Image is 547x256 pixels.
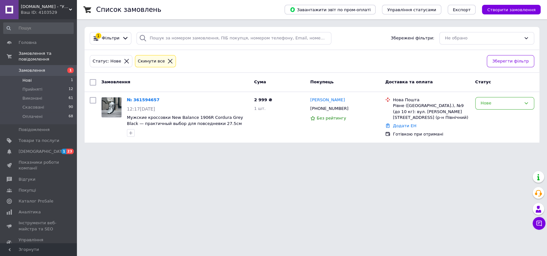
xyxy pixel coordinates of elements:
span: Замовлення [101,79,130,84]
div: Статус: Нове [91,58,122,65]
span: Повідомлення [19,127,50,133]
span: 12 [69,87,73,92]
span: [DEMOGRAPHIC_DATA] [19,149,66,154]
span: Зберегти фільтр [492,58,529,65]
span: Інструменти веб-майстра та SEO [19,220,59,232]
a: Додати ЕН [393,123,416,128]
div: Рівне ([GEOGRAPHIC_DATA].), №9 (до 10 кг): вул. [PERSON_NAME][STREET_ADDRESS] (р-н Північний) [393,103,470,120]
span: Cума [254,79,266,84]
span: Krosoman.com - "Український інтернет-магазин" [21,4,69,10]
span: 1 [67,68,74,73]
span: Замовлення та повідомлення [19,51,77,62]
button: Чат з покупцем [533,217,545,230]
span: Товари та послуги [19,138,59,144]
a: [PERSON_NAME] [310,97,345,103]
button: Завантажити звіт по пром-оплаті [285,5,376,14]
div: Нове [481,100,521,107]
span: Оплачені [22,114,43,120]
span: 12:17[DATE] [127,106,155,111]
a: Створити замовлення [476,7,541,12]
button: Зберегти фільтр [487,55,534,68]
span: Створити замовлення [487,7,535,12]
img: Фото товару [102,97,121,117]
button: Експорт [448,5,476,14]
span: 68 [69,114,73,120]
span: Виконані [22,95,42,101]
div: Не обрано [445,35,521,42]
span: Нові [22,78,32,83]
span: Управління сайтом [19,237,59,249]
div: 1 [95,33,101,39]
span: Показники роботи компанії [19,160,59,171]
h1: Список замовлень [96,6,161,13]
span: Статус [475,79,491,84]
span: 61 [69,95,73,101]
div: Ваш ID: 4103529 [21,10,77,15]
span: Доставка та оплата [385,79,433,84]
span: Аналітика [19,209,41,215]
span: Скасовані [22,104,44,110]
span: Замовлення [19,68,45,73]
span: Управління статусами [387,7,436,12]
div: [PHONE_NUMBER] [309,104,350,113]
button: Створити замовлення [482,5,541,14]
span: Завантажити звіт по пром-оплаті [290,7,370,12]
a: Мужские кроссовки New Balance 1906R Cordura Grey Black — практичный выбор для повседневки 27.5см [127,115,243,126]
button: Управління статусами [382,5,441,14]
div: Нова Пошта [393,97,470,103]
span: Відгуки [19,177,35,182]
span: Прийняті [22,87,42,92]
input: Пошук за номером замовлення, ПІБ покупця, номером телефону, Email, номером накладної [137,32,331,45]
span: Головна [19,40,37,45]
span: 1 [61,149,66,154]
span: 2 999 ₴ [254,97,272,102]
input: Пошук [3,22,74,34]
a: Фото товару [101,97,122,118]
span: Збережені фільтри: [391,35,434,41]
span: Каталог ProSale [19,198,53,204]
span: Покупець [310,79,334,84]
div: Готівкою при отримані [393,131,470,137]
span: Експорт [453,7,471,12]
span: 1 [71,78,73,83]
span: Фільтри [102,35,120,41]
span: 1 шт. [254,106,266,111]
span: 90 [69,104,73,110]
div: Cкинути все [137,58,166,65]
span: Без рейтингу [317,116,346,120]
span: 23 [66,149,74,154]
a: № 361594657 [127,97,160,102]
span: Покупці [19,187,36,193]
